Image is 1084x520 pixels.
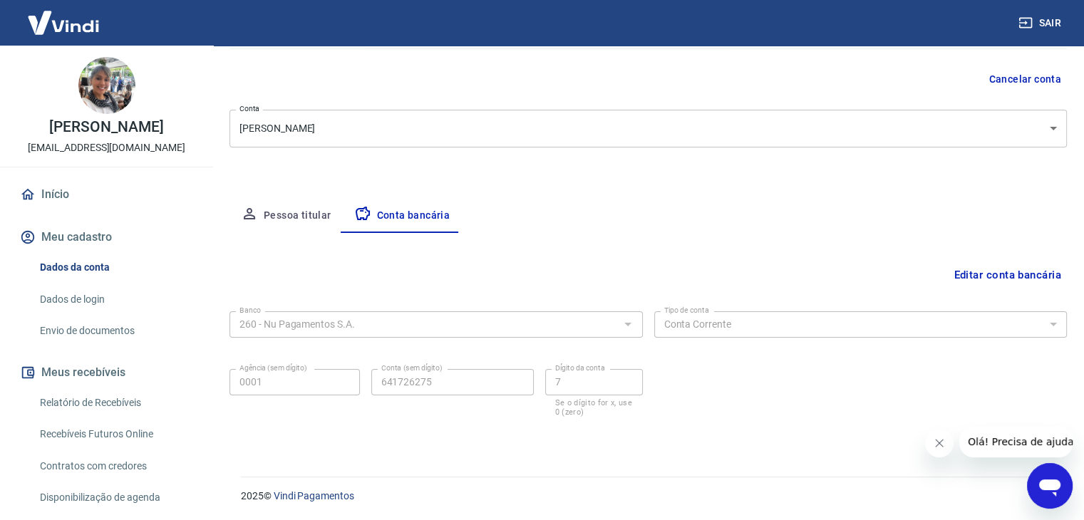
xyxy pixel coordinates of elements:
[34,452,196,481] a: Contratos com credores
[17,179,196,210] a: Início
[78,57,135,114] img: 1e05de29-8778-4c5c-aed9-9184701ba8da.jpeg
[1027,463,1073,509] iframe: Botão para abrir a janela de mensagens
[34,285,196,314] a: Dados de login
[555,398,633,417] p: Se o dígito for x, use 0 (zero)
[983,66,1067,93] button: Cancelar conta
[381,363,443,373] label: Conta (sem dígito)
[17,222,196,253] button: Meu cadastro
[664,305,709,316] label: Tipo de conta
[948,261,1067,288] button: Editar conta bancária
[239,103,259,114] label: Conta
[34,388,196,417] a: Relatório de Recebíveis
[49,120,163,135] p: [PERSON_NAME]
[28,140,185,155] p: [EMAIL_ADDRESS][DOMAIN_NAME]
[17,357,196,388] button: Meus recebíveis
[229,110,1067,147] div: [PERSON_NAME]
[274,490,354,501] a: Vindi Pagamentos
[229,199,343,233] button: Pessoa titular
[343,199,462,233] button: Conta bancária
[959,426,1073,457] iframe: Mensagem da empresa
[17,1,110,44] img: Vindi
[239,363,307,373] label: Agência (sem dígito)
[34,253,196,282] a: Dados da conta
[34,483,196,512] a: Disponibilização de agenda
[34,316,196,345] a: Envio de documentos
[555,363,605,373] label: Dígito da conta
[34,420,196,449] a: Recebíveis Futuros Online
[1016,10,1067,36] button: Sair
[241,489,1050,504] p: 2025 ©
[925,429,954,457] iframe: Fechar mensagem
[239,305,261,316] label: Banco
[9,10,120,21] span: Olá! Precisa de ajuda?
